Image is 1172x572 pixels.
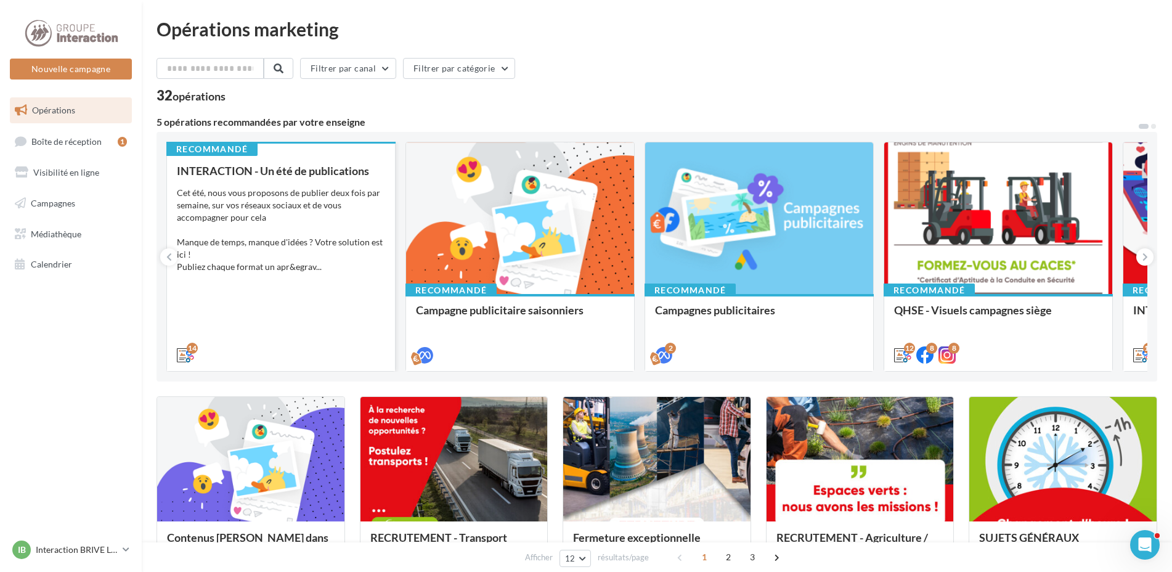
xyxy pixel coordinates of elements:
span: 3 [743,547,762,567]
span: Campagnes publicitaires [655,303,775,317]
div: 32 [157,89,226,102]
div: 14 [187,343,198,354]
a: Médiathèque [7,221,134,247]
a: Calendrier [7,251,134,277]
div: Cet été, nous vous proposons de publier deux fois par semaine, sur vos réseaux sociaux et de vous... [177,187,385,273]
div: 12 [1143,343,1154,354]
a: Visibilité en ligne [7,160,134,186]
a: Campagnes [7,190,134,216]
span: RECRUTEMENT - Transport [370,531,507,544]
span: INTERACTION - Un été de publications [177,164,369,178]
div: Recommandé [166,142,258,156]
div: Recommandé [884,284,975,297]
span: Opérations [32,105,75,115]
span: résultats/page [598,552,649,563]
a: Boîte de réception1 [7,128,134,155]
div: 12 [904,343,915,354]
span: Visibilité en ligne [33,167,99,178]
button: 12 [560,550,591,567]
div: 5 opérations recommandées par votre enseigne [157,117,1137,127]
span: QHSE - Visuels campagnes siège [894,303,1052,317]
span: Médiathèque [31,228,81,239]
div: 1 [118,137,127,147]
div: 8 [926,343,937,354]
div: Recommandé [405,284,497,297]
span: Campagne publicitaire saisonniers [416,303,584,317]
div: Recommandé [645,284,736,297]
span: 1 [694,547,714,567]
iframe: Intercom live chat [1130,530,1160,560]
span: Fermeture exceptionnelle [573,531,701,544]
span: 2 [718,547,738,567]
a: Opérations [7,97,134,123]
div: Opérations marketing [157,20,1157,38]
span: IB [18,544,26,556]
div: opérations [173,91,226,102]
a: IB Interaction BRIVE LA GAILLARDE [10,538,132,562]
button: Filtrer par catégorie [403,58,515,79]
span: Afficher [525,552,553,563]
span: Campagnes [31,198,75,208]
button: Filtrer par canal [300,58,396,79]
span: Calendrier [31,259,72,269]
span: 12 [565,554,576,563]
span: Boîte de réception [31,136,102,146]
span: SUJETS GÉNÉRAUX [979,531,1079,544]
p: Interaction BRIVE LA GAILLARDE [36,544,118,556]
button: Nouvelle campagne [10,59,132,80]
div: 2 [665,343,676,354]
div: 8 [948,343,959,354]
